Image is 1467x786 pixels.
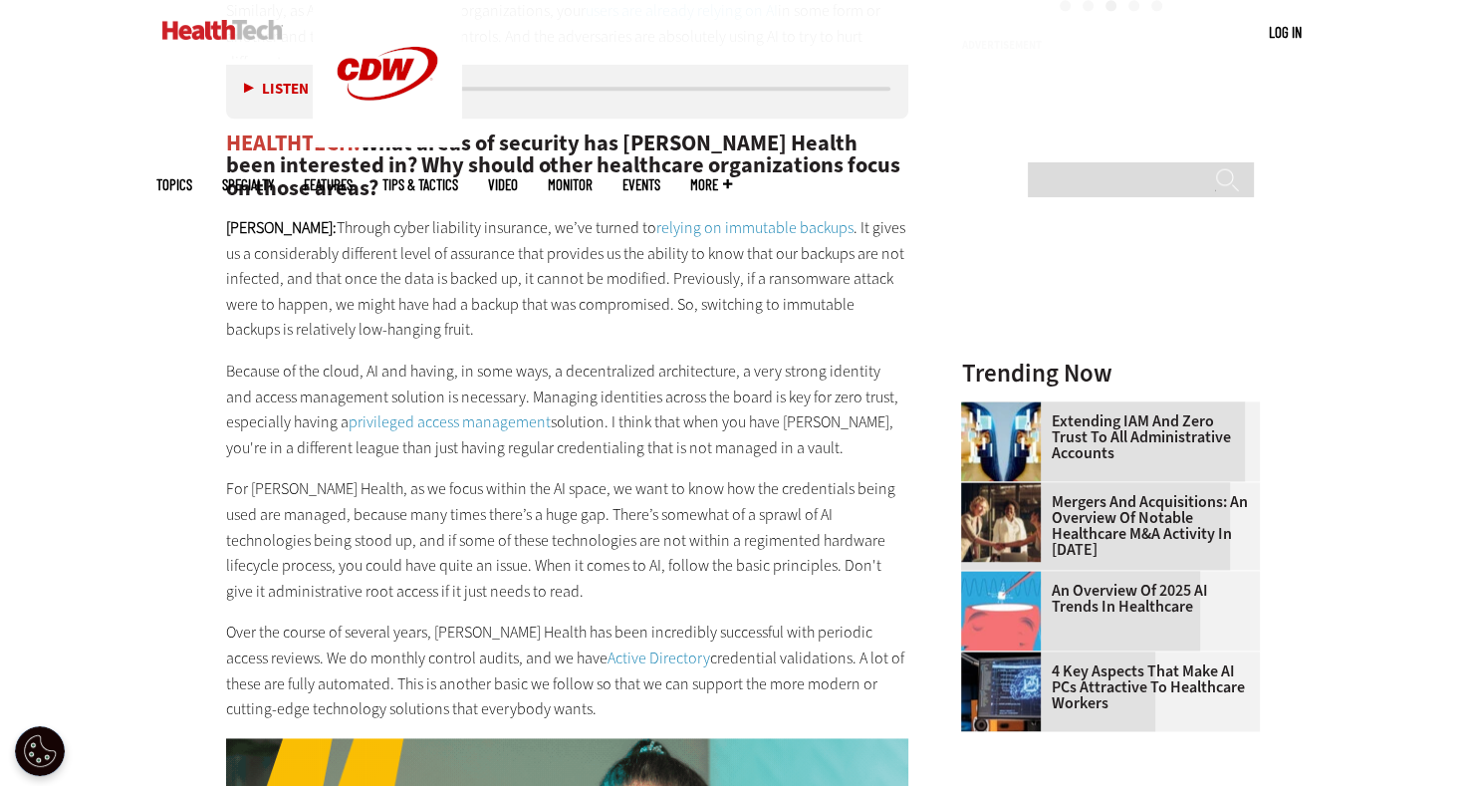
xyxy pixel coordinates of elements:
[15,726,65,776] div: Cookie Settings
[961,652,1041,731] img: Desktop monitor with brain AI concept
[961,663,1248,711] a: 4 Key Aspects That Make AI PCs Attractive to Healthcare Workers
[961,571,1051,587] a: illustration of computer chip being put inside head with waves
[1269,22,1302,43] div: User menu
[622,177,660,192] a: Events
[349,411,551,432] a: privileged access management
[961,482,1041,562] img: business leaders shake hands in conference room
[226,215,909,343] p: Through cyber liability insurance, we’ve turned to . It gives us a considerably different level o...
[226,359,909,460] p: Because of the cloud, AI and having, in some ways, a decentralized architecture, a very strong id...
[382,177,458,192] a: Tips & Tactics
[961,361,1260,386] h3: Trending Now
[313,131,462,152] a: CDW
[961,482,1051,498] a: business leaders shake hands in conference room
[15,726,65,776] button: Open Preferences
[690,177,732,192] span: More
[222,177,274,192] span: Specialty
[1269,23,1302,41] a: Log in
[656,217,854,238] a: relying on immutable backups
[961,401,1041,481] img: abstract image of woman with pixelated face
[156,177,192,192] span: Topics
[961,401,1051,417] a: abstract image of woman with pixelated face
[162,20,283,40] img: Home
[961,571,1041,651] img: illustration of computer chip being put inside head with waves
[961,494,1248,558] a: Mergers and Acquisitions: An Overview of Notable Healthcare M&A Activity in [DATE]
[961,413,1248,461] a: Extending IAM and Zero Trust to All Administrative Accounts
[961,583,1248,615] a: An Overview of 2025 AI Trends in Healthcare
[608,648,710,668] a: Active Directory
[961,59,1260,308] iframe: advertisement
[226,620,909,721] p: Over the course of several years, [PERSON_NAME] Health has been incredibly successful with period...
[226,217,337,238] strong: [PERSON_NAME]:
[548,177,593,192] a: MonITor
[226,476,909,604] p: For [PERSON_NAME] Health, as we focus within the AI space, we want to know how the credentials be...
[961,652,1051,667] a: Desktop monitor with brain AI concept
[488,177,518,192] a: Video
[304,177,353,192] a: Features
